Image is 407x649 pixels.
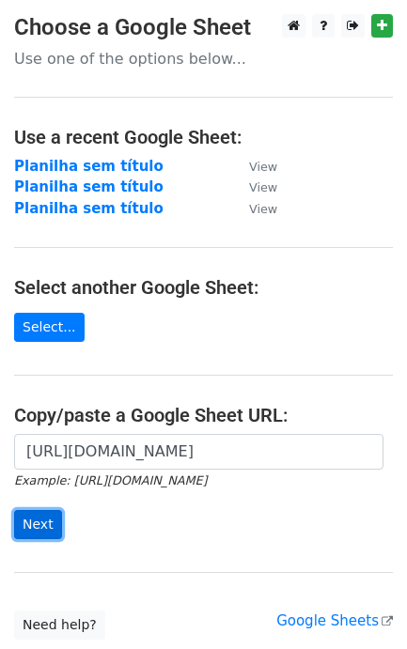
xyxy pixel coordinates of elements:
[14,178,164,195] a: Planilha sem título
[14,276,393,299] h4: Select another Google Sheet:
[313,559,407,649] div: Widget de chat
[14,49,393,69] p: Use one of the options below...
[14,434,384,470] input: Paste your Google Sheet URL here
[249,180,277,194] small: View
[14,473,207,487] small: Example: [URL][DOMAIN_NAME]
[230,200,277,217] a: View
[313,559,407,649] iframe: Chat Widget
[14,158,164,175] a: Planilha sem título
[249,160,277,174] small: View
[14,200,164,217] a: Planilha sem título
[14,610,105,640] a: Need help?
[249,202,277,216] small: View
[14,313,85,342] a: Select...
[14,126,393,148] h4: Use a recent Google Sheet:
[14,14,393,41] h3: Choose a Google Sheet
[14,510,62,539] input: Next
[14,404,393,426] h4: Copy/paste a Google Sheet URL:
[230,158,277,175] a: View
[276,612,393,629] a: Google Sheets
[230,178,277,195] a: View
